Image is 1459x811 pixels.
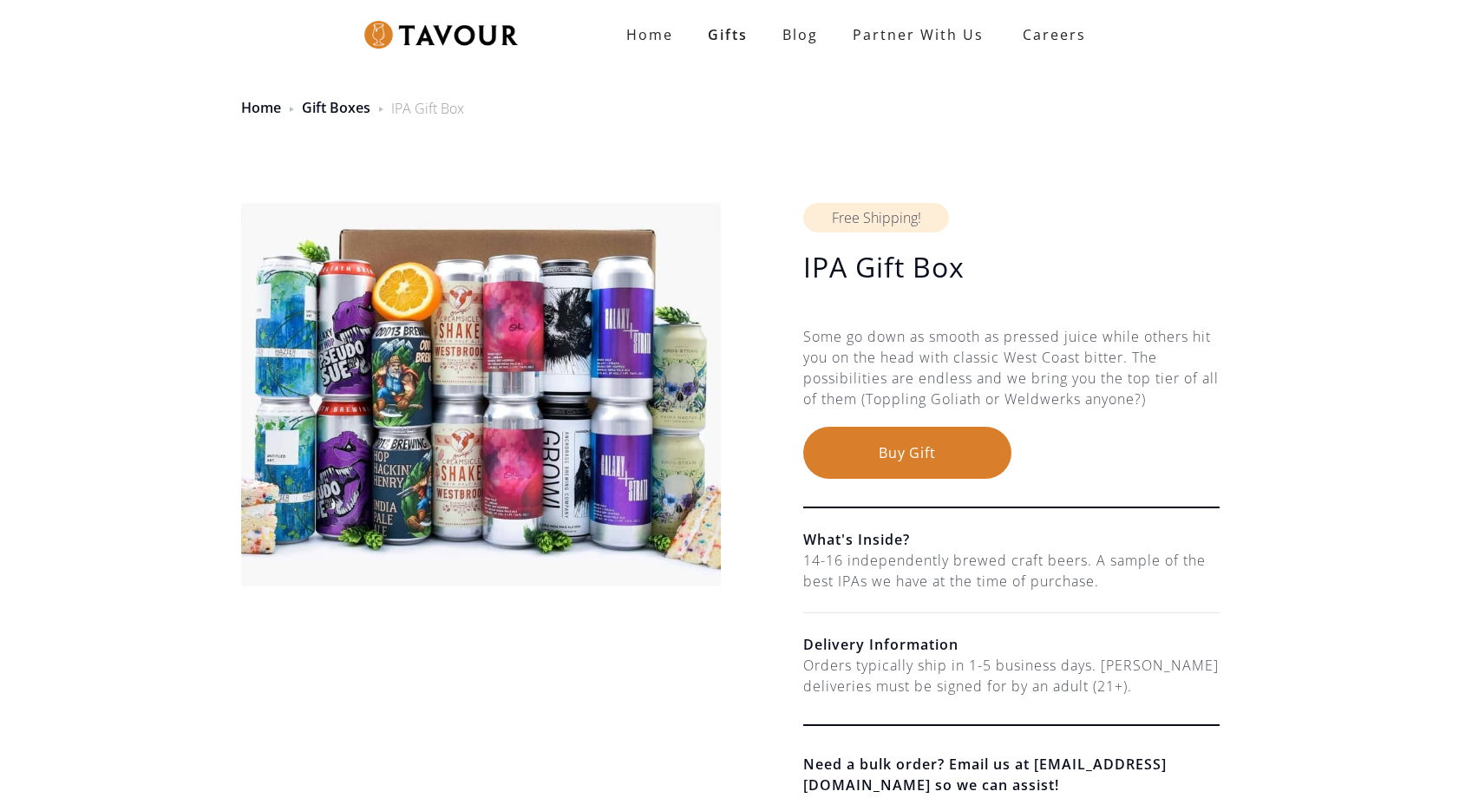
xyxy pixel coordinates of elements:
div: Free Shipping! [803,203,949,232]
a: Blog [765,17,835,52]
a: Home [609,17,690,52]
a: Gifts [690,17,765,52]
div: Some go down as smooth as pressed juice while others hit you on the head with classic West Coast ... [803,326,1220,427]
div: Orders typically ship in 1-5 business days. [PERSON_NAME] deliveries must be signed for by an adu... [803,655,1220,697]
a: Home [241,98,281,117]
h6: Delivery Information [803,634,1220,655]
a: Gift Boxes [302,98,370,117]
button: Buy Gift [803,427,1011,479]
strong: Careers [1023,17,1086,52]
h6: What's Inside? [803,529,1220,550]
div: IPA Gift Box [391,98,464,119]
a: Careers [1001,10,1099,59]
a: partner with us [835,17,1001,52]
div: 14-16 independently brewed craft beers. A sample of the best IPAs we have at the time of purchase. [803,550,1220,592]
strong: Home [626,25,673,44]
h1: IPA Gift Box [803,250,1220,285]
a: Need a bulk order? Email us at [EMAIL_ADDRESS][DOMAIN_NAME] so we can assist! [803,754,1220,795]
